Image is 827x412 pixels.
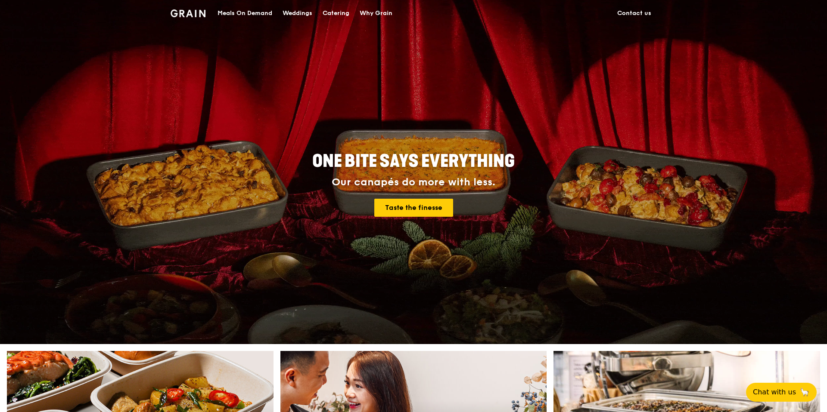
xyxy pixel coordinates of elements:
[360,0,392,26] div: Why Grain
[258,176,569,188] div: Our canapés do more with less.
[317,0,354,26] a: Catering
[283,0,312,26] div: Weddings
[753,387,796,397] span: Chat with us
[277,0,317,26] a: Weddings
[218,0,272,26] div: Meals On Demand
[374,199,453,217] a: Taste the finesse
[354,0,398,26] a: Why Grain
[799,387,810,397] span: 🦙
[746,383,817,402] button: Chat with us🦙
[312,151,515,172] span: ONE BITE SAYS EVERYTHING
[171,9,205,17] img: Grain
[323,0,349,26] div: Catering
[612,0,656,26] a: Contact us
